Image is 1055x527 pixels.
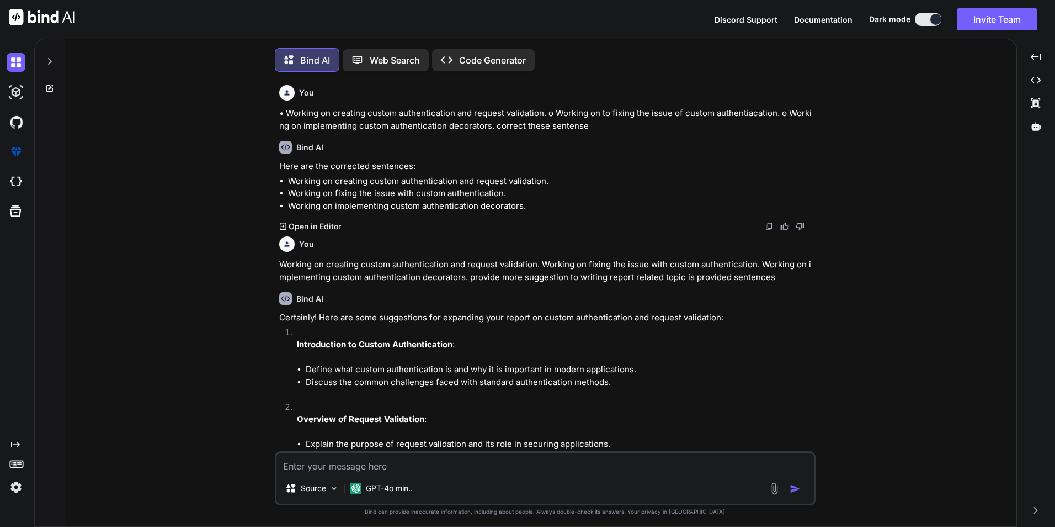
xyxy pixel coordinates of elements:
[370,54,420,67] p: Web Search
[288,187,813,200] li: Working on fixing the issue with custom authentication.
[297,413,813,426] p: :
[306,438,813,451] li: Explain the purpose of request validation and its role in securing applications.
[296,293,323,304] h6: Bind AI
[279,259,813,283] p: Working on creating custom authentication and request validation. Working on fixing the issue wit...
[765,222,774,231] img: copy
[329,484,339,493] img: Pick Models
[790,483,801,494] img: icon
[7,83,25,102] img: darkAi-studio
[289,221,341,232] p: Open in Editor
[768,482,781,495] img: attachment
[7,113,25,131] img: githubDark
[300,54,330,67] p: Bind AI
[366,483,413,494] p: GPT-4o min..
[350,483,361,494] img: GPT-4o mini
[279,107,813,132] p: • Working on creating custom authentication and request validation. o Working on to fixing the is...
[288,200,813,213] li: Working on implementing custom authentication decorators.
[306,376,813,389] li: Discuss the common challenges faced with standard authentication methods.
[296,142,323,153] h6: Bind AI
[7,143,25,161] img: premium
[299,87,314,98] h6: You
[279,160,813,173] p: Here are the corrected sentences:
[7,53,25,72] img: darkChat
[306,363,813,376] li: Define what custom authentication is and why it is important in modern applications.
[297,339,452,350] strong: Introduction to Custom Authentication
[794,15,852,24] span: Documentation
[275,508,816,516] p: Bind can provide inaccurate information, including about people. Always double-check its answers....
[7,172,25,191] img: cloudideIcon
[957,8,1037,30] button: Invite Team
[796,222,804,231] img: dislike
[715,15,777,24] span: Discord Support
[794,14,852,25] button: Documentation
[9,9,75,25] img: Bind AI
[459,54,526,67] p: Code Generator
[279,312,813,324] p: Certainly! Here are some suggestions for expanding your report on custom authentication and reque...
[715,14,777,25] button: Discord Support
[7,478,25,497] img: settings
[780,222,789,231] img: like
[299,239,314,250] h6: You
[301,483,326,494] p: Source
[288,175,813,188] li: Working on creating custom authentication and request validation.
[297,339,813,351] p: :
[306,451,813,463] li: Highlight the potential risks of not implementing proper request validation.
[297,414,424,424] strong: Overview of Request Validation
[869,14,910,25] span: Dark mode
